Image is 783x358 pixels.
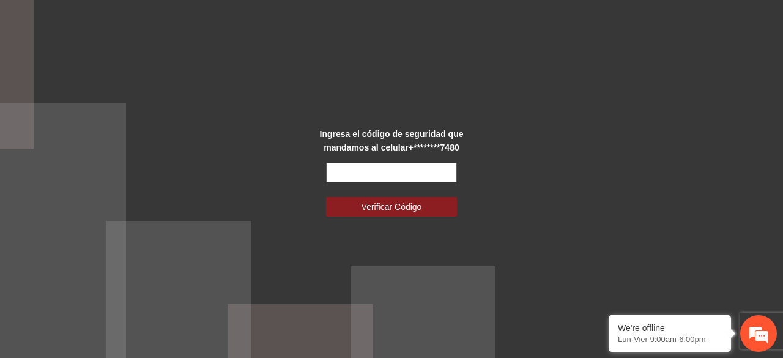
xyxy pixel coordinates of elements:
[362,200,422,214] span: Verificar Código
[326,197,456,217] button: Verificar Código
[64,62,206,78] div: Dejar un mensaje
[618,335,722,344] p: Lun-Vier 9:00am-6:00pm
[320,129,464,152] strong: Ingresa el código de seguridad que mandamos al celular +********7480
[618,323,722,333] div: We're offline
[182,275,222,292] em: Enviar
[23,113,216,236] span: Estamos sin conexión. Déjenos un mensaje.
[6,233,233,275] textarea: Escriba su mensaje aquí y haga clic en “Enviar”
[201,6,230,35] div: Minimizar ventana de chat en vivo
